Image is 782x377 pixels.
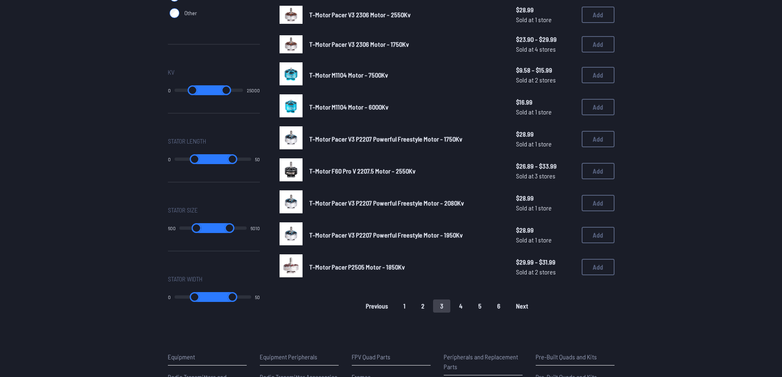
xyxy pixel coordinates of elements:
[280,254,303,277] img: image
[309,135,462,143] span: T-Motor Pacer V3 P2207 Powerful Freestyle Motor - 1750Kv
[168,67,174,77] span: Kv
[490,299,507,313] button: 6
[184,9,197,17] span: Other
[168,87,171,94] output: 0
[516,257,575,267] span: $29.99 - $31.99
[309,167,415,175] span: T-Motor F60 Pro V 2207.5 Motor - 2550Kv
[516,161,575,171] span: $26.89 - $33.99
[309,230,503,240] a: T-Motor Pacer V3 P2207 Powerful Freestyle Motor - 1950Kv
[309,11,410,18] span: T-Motor Pacer V3 2306 Motor - 2550Kv
[536,352,615,362] p: Pre-Built Quads and Kits
[444,352,523,372] p: Peripherals and Replacement Parts
[255,156,260,162] output: 50
[280,62,303,88] a: image
[309,39,503,49] a: T-Motor Pacer V3 2306 Motor - 1750Kv
[582,99,615,115] button: Add
[471,299,488,313] button: 5
[280,33,303,56] a: image
[280,190,303,216] a: image
[309,10,503,20] a: T-Motor Pacer V3 2306 Motor - 2550Kv
[280,190,303,213] img: image
[516,235,575,245] span: Sold at 1 store
[516,171,575,181] span: Sold at 3 stores
[250,225,260,231] output: 6010
[280,126,303,152] a: image
[582,163,615,179] button: Add
[516,97,575,107] span: $16.99
[280,94,303,117] img: image
[168,136,206,146] span: Stator Length
[168,352,247,362] p: Equipment
[516,65,575,75] span: $9.58 - $15.99
[280,94,303,120] a: image
[397,299,413,313] button: 1
[582,67,615,83] button: Add
[247,87,260,94] output: 25000
[582,7,615,23] button: Add
[352,352,431,362] p: FPV Quad Parts
[280,3,303,26] a: image
[168,294,171,300] output: 0
[516,15,575,25] span: Sold at 1 store
[516,129,575,139] span: $28.99
[168,156,171,162] output: 0
[280,35,303,53] img: image
[309,166,503,176] a: T-Motor F60 Pro V 2207.5 Motor - 2550Kv
[168,274,202,284] span: Stator Width
[414,299,431,313] button: 2
[280,62,303,85] img: image
[309,102,503,112] a: T-Motor M1104 Motor - 6000Kv
[582,227,615,243] button: Add
[366,303,388,309] span: Previous
[433,299,450,313] button: 3
[309,40,409,48] span: T-Motor Pacer V3 2306 Motor - 1750Kv
[309,199,464,207] span: T-Motor Pacer V3 P2207 Powerful Freestyle Motor - 2080Kv
[516,44,575,54] span: Sold at 4 stores
[516,303,528,309] span: Next
[582,195,615,211] button: Add
[452,299,470,313] button: 4
[309,198,503,208] a: T-Motor Pacer V3 P2207 Powerful Freestyle Motor - 2080Kv
[509,299,535,313] button: Next
[582,259,615,275] button: Add
[280,254,303,280] a: image
[516,34,575,44] span: $23.90 - $29.99
[280,6,303,24] img: image
[280,158,303,181] img: image
[516,139,575,149] span: Sold at 1 store
[260,352,339,362] p: Equipment Peripherals
[280,158,303,184] a: image
[516,203,575,213] span: Sold at 1 store
[280,126,303,149] img: image
[516,225,575,235] span: $28.99
[168,205,198,215] span: Stator Size
[255,294,260,300] output: 50
[582,131,615,147] button: Add
[359,299,395,313] button: Previous
[168,225,176,231] output: 600
[582,36,615,53] button: Add
[516,193,575,203] span: $28.99
[309,71,388,79] span: T-Motor M1104 Motor - 7500Kv
[516,107,575,117] span: Sold at 1 store
[309,231,463,239] span: T-Motor Pacer V3 P2207 Powerful Freestyle Motor - 1950Kv
[280,222,303,245] img: image
[280,222,303,248] a: image
[516,267,575,277] span: Sold at 2 stores
[309,262,503,272] a: T-Motor Pacer P2505 Motor - 1850Kv
[516,5,575,15] span: $28.99
[309,134,503,144] a: T-Motor Pacer V3 P2207 Powerful Freestyle Motor - 1750Kv
[309,263,405,271] span: T-Motor Pacer P2505 Motor - 1850Kv
[516,75,575,85] span: Sold at 2 stores
[309,70,503,80] a: T-Motor M1104 Motor - 7500Kv
[309,103,388,111] span: T-Motor M1104 Motor - 6000Kv
[170,8,179,18] input: Other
